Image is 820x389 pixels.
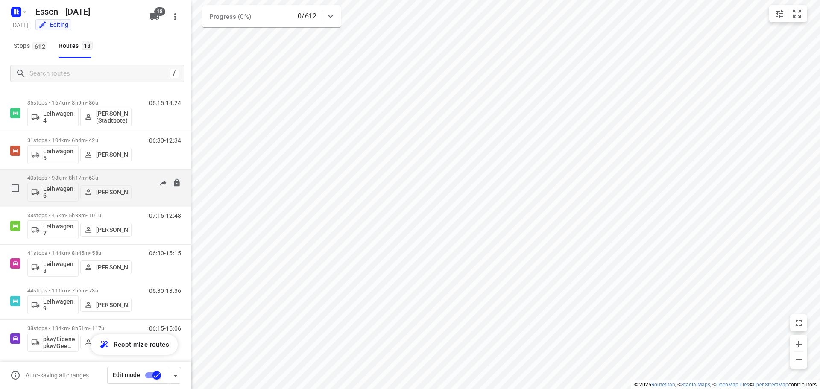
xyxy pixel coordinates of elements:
[80,336,132,349] button: [PERSON_NAME]
[43,223,75,237] p: Leihwagen 7
[27,137,132,143] p: 31 stops • 104km • 6h4m • 42u
[146,8,163,25] button: 18
[113,371,140,378] span: Edit mode
[27,99,132,106] p: 35 stops • 167km • 8h9m • 86u
[80,185,132,199] button: [PERSON_NAME]
[43,336,75,349] p: pkw/Eigener pkw/Geen kenteken
[202,5,341,27] div: Progress (0%)0/612
[96,226,128,233] p: [PERSON_NAME]
[38,20,68,29] div: You are currently in edit mode.
[82,41,93,50] span: 18
[149,99,181,106] p: 06:15-14:24
[27,250,132,256] p: 41 stops • 144km • 8h45m • 58u
[149,325,181,332] p: 06:15-15:06
[114,339,169,350] span: Reoptimize routes
[7,180,24,197] span: Select
[96,301,128,308] p: [PERSON_NAME]
[170,370,181,380] div: Driver app settings
[716,382,749,388] a: OpenMapTiles
[29,67,170,80] input: Search routes
[43,148,75,161] p: Leihwagen 5
[27,212,132,219] p: 38 stops • 45km • 5h33m • 101u
[27,333,79,352] button: pkw/Eigener pkw/Geen kenteken
[26,372,89,379] p: Auto-saving all changes
[43,185,75,199] p: Leihwagen 6
[651,382,675,388] a: Routetitan
[96,110,128,124] p: [PERSON_NAME] (Stadtbote)
[96,264,128,271] p: [PERSON_NAME]
[27,108,79,126] button: Leihwagen 4
[91,334,178,355] button: Reoptimize routes
[149,212,181,219] p: 07:15-12:48
[149,250,181,257] p: 06:30-15:15
[298,11,316,21] p: 0/612
[27,287,132,294] p: 44 stops • 111km • 7h6m • 73u
[80,223,132,237] button: [PERSON_NAME]
[27,220,79,239] button: Leihwagen 7
[771,5,788,22] button: Map settings
[96,189,128,196] p: [PERSON_NAME]
[27,295,79,314] button: Leihwagen 9
[681,382,710,388] a: Stadia Maps
[753,382,788,388] a: OpenStreetMap
[8,20,32,30] h5: Project date
[27,258,79,277] button: Leihwagen 8
[27,145,79,164] button: Leihwagen 5
[209,13,251,20] span: Progress (0%)
[14,41,50,51] span: Stops
[80,298,132,312] button: [PERSON_NAME]
[634,382,817,388] li: © 2025 , © , © © contributors
[80,148,132,161] button: [PERSON_NAME]
[43,260,75,274] p: Leihwagen 8
[788,5,805,22] button: Fit zoom
[173,178,181,188] button: Lock route
[769,5,807,22] div: small contained button group
[170,69,179,78] div: /
[27,325,132,331] p: 38 stops • 184km • 8h51m • 117u
[59,41,95,51] div: Routes
[149,287,181,294] p: 06:30-13:36
[149,137,181,144] p: 06:30-12:34
[43,298,75,312] p: Leihwagen 9
[32,42,47,50] span: 612
[154,7,165,16] span: 18
[96,151,128,158] p: [PERSON_NAME]
[32,5,143,18] h5: Rename
[27,175,132,181] p: 40 stops • 93km • 8h17m • 63u
[27,183,79,202] button: Leihwagen 6
[167,8,184,25] button: More
[155,175,172,192] button: Send to driver
[80,260,132,274] button: [PERSON_NAME]
[80,108,132,126] button: [PERSON_NAME] (Stadtbote)
[43,110,75,124] p: Leihwagen 4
